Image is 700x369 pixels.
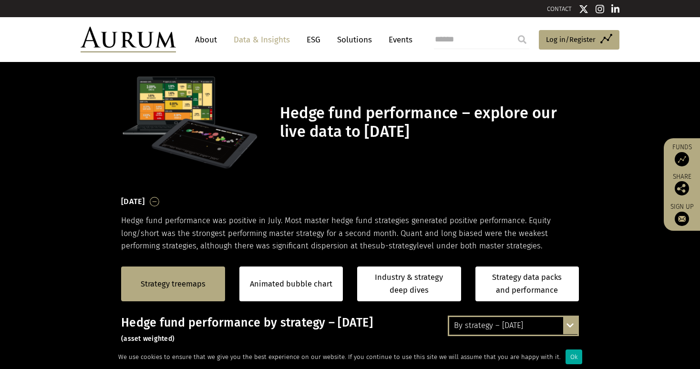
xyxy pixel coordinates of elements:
[121,316,579,344] h3: Hedge fund performance by strategy – [DATE]
[141,278,206,290] a: Strategy treemaps
[546,34,596,45] span: Log in/Register
[539,30,619,50] a: Log in/Register
[250,278,332,290] a: Animated bubble chart
[121,215,579,252] p: Hedge fund performance was positive in July. Most master hedge fund strategies generated positive...
[332,31,377,49] a: Solutions
[675,152,689,166] img: Access Funds
[611,4,620,14] img: Linkedin icon
[579,4,588,14] img: Twitter icon
[302,31,325,49] a: ESG
[229,31,295,49] a: Data & Insights
[81,27,176,52] img: Aurum
[280,104,576,141] h1: Hedge fund performance – explore our live data to [DATE]
[513,30,532,49] input: Submit
[596,4,604,14] img: Instagram icon
[675,181,689,195] img: Share this post
[566,349,582,364] div: Ok
[669,174,695,195] div: Share
[449,317,577,334] div: By strategy – [DATE]
[547,5,572,12] a: CONTACT
[475,266,579,301] a: Strategy data packs and performance
[384,31,412,49] a: Events
[675,212,689,226] img: Sign up to our newsletter
[669,143,695,166] a: Funds
[121,335,175,343] small: (asset weighted)
[190,31,222,49] a: About
[121,195,145,209] h3: [DATE]
[669,203,695,226] a: Sign up
[357,266,461,301] a: Industry & strategy deep dives
[372,241,417,250] span: sub-strategy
